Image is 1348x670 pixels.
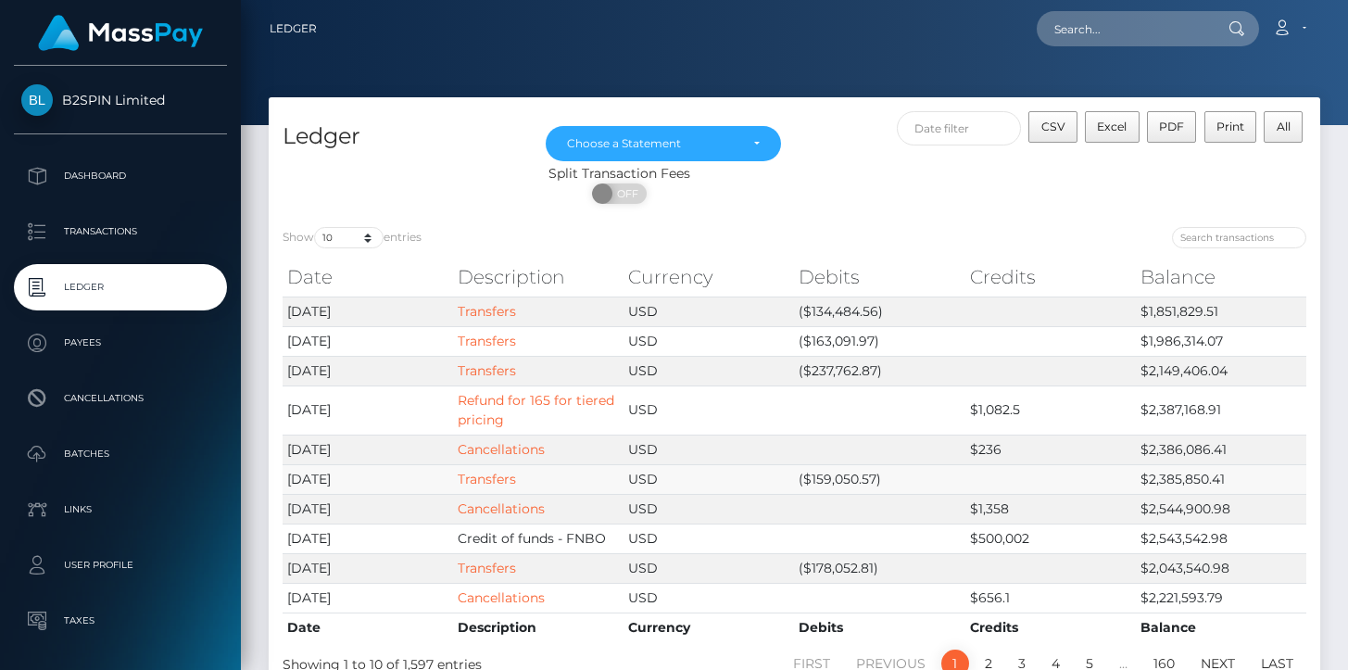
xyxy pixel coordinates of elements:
td: [DATE] [283,386,453,435]
span: PDF [1159,120,1184,133]
td: $1,851,829.51 [1136,297,1306,326]
a: Transactions [14,209,227,255]
a: Ledger [270,9,317,48]
td: $2,387,168.91 [1136,386,1306,435]
span: Print [1216,120,1244,133]
td: $1,082.5 [965,386,1136,435]
th: Description [453,259,624,296]
p: Ledger [21,273,220,301]
button: Print [1204,111,1257,143]
th: Debits [794,259,964,296]
select: Showentries [314,227,384,248]
td: USD [624,553,794,583]
button: CSV [1028,111,1077,143]
button: All [1264,111,1303,143]
input: Date filter [897,111,1021,145]
td: $1,986,314.07 [1136,326,1306,356]
a: Cancellations [458,500,545,517]
td: $2,221,593.79 [1136,583,1306,613]
td: $2,386,086.41 [1136,435,1306,464]
td: $2,149,406.04 [1136,356,1306,386]
button: Excel [1085,111,1140,143]
th: Description [453,613,624,642]
td: [DATE] [283,524,453,553]
td: $1,358 [965,494,1136,524]
img: B2SPIN Limited [21,84,53,116]
td: USD [624,326,794,356]
a: Refund for 165 for tiered pricing [458,392,614,428]
a: Transfers [458,333,516,349]
p: Links [21,496,220,524]
a: Links [14,487,227,533]
p: Cancellations [21,385,220,412]
input: Search... [1037,11,1211,46]
th: Credits [965,259,1136,296]
p: User Profile [21,551,220,579]
td: $2,544,900.98 [1136,494,1306,524]
span: All [1277,120,1291,133]
th: Currency [624,613,794,642]
th: Date [283,613,453,642]
td: USD [624,583,794,613]
td: $2,385,850.41 [1136,464,1306,494]
p: Dashboard [21,162,220,190]
td: [DATE] [283,583,453,613]
th: Balance [1136,613,1306,642]
td: USD [624,464,794,494]
span: B2SPIN Limited [14,92,227,108]
td: [DATE] [283,356,453,386]
th: Balance [1136,259,1306,296]
a: Cancellations [458,441,545,458]
a: Dashboard [14,153,227,199]
td: [DATE] [283,297,453,326]
a: Taxes [14,598,227,644]
a: Transfers [458,362,516,379]
td: USD [624,356,794,386]
td: USD [624,386,794,435]
img: MassPay Logo [38,15,203,51]
td: USD [624,494,794,524]
div: Split Transaction Fees [269,164,970,183]
div: Choose a Statement [567,136,738,151]
td: USD [624,297,794,326]
p: Taxes [21,607,220,635]
a: Payees [14,320,227,366]
p: Transactions [21,218,220,246]
a: Ledger [14,264,227,310]
a: Transfers [458,560,516,576]
td: [DATE] [283,435,453,464]
p: Batches [21,440,220,468]
td: USD [624,435,794,464]
span: OFF [602,183,649,204]
td: ($163,091.97) [794,326,964,356]
h4: Ledger [283,120,518,153]
button: PDF [1147,111,1197,143]
label: Show entries [283,227,422,248]
a: Cancellations [14,375,227,422]
p: Payees [21,329,220,357]
button: Choose a Statement [546,126,781,161]
td: $2,043,540.98 [1136,553,1306,583]
a: Batches [14,431,227,477]
td: ($134,484.56) [794,297,964,326]
td: ($237,762.87) [794,356,964,386]
td: USD [624,524,794,553]
td: [DATE] [283,464,453,494]
input: Search transactions [1172,227,1306,248]
a: Transfers [458,471,516,487]
a: Cancellations [458,589,545,606]
td: Credit of funds - FNBO [453,524,624,553]
a: User Profile [14,542,227,588]
td: $656.1 [965,583,1136,613]
td: $2,543,542.98 [1136,524,1306,553]
th: Credits [965,613,1136,642]
th: Date [283,259,453,296]
td: ($159,050.57) [794,464,964,494]
td: [DATE] [283,494,453,524]
th: Currency [624,259,794,296]
span: CSV [1041,120,1065,133]
td: [DATE] [283,553,453,583]
td: $236 [965,435,1136,464]
td: $500,002 [965,524,1136,553]
th: Debits [794,613,964,642]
